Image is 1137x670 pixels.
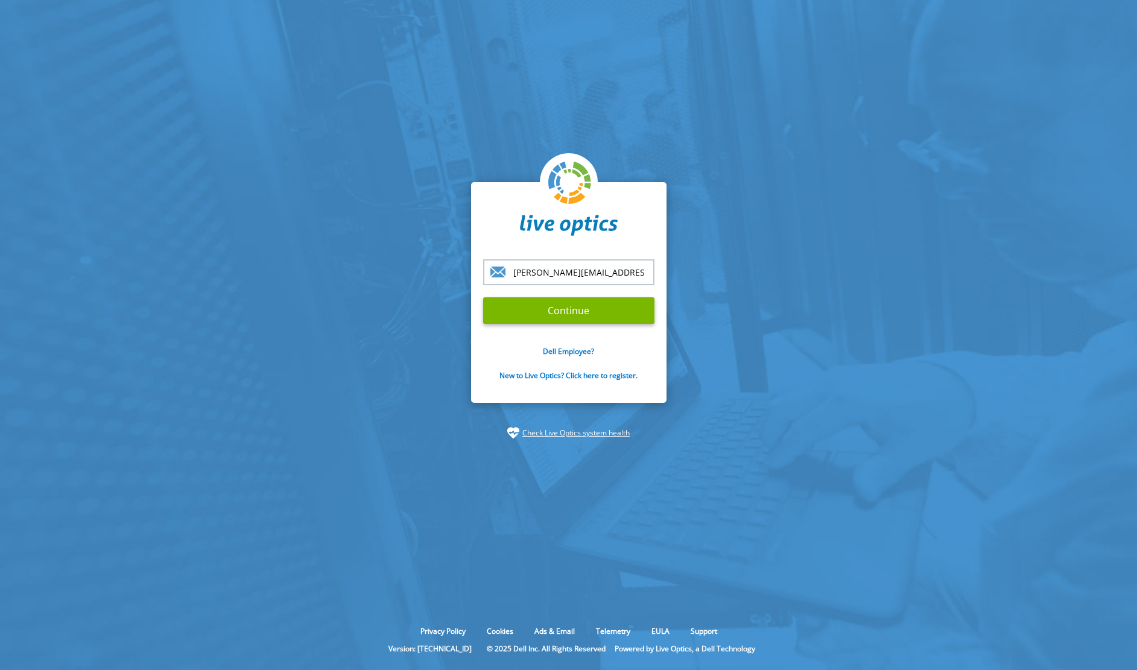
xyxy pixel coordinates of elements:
[507,427,519,439] img: status-check-icon.svg
[520,215,618,236] img: liveoptics-word.svg
[615,643,755,654] li: Powered by Live Optics, a Dell Technology
[481,643,612,654] li: © 2025 Dell Inc. All Rights Reserved
[499,370,638,381] a: New to Live Optics? Click here to register.
[382,643,478,654] li: Version: [TECHNICAL_ID]
[483,259,654,285] input: email@address.com
[478,626,522,636] a: Cookies
[682,626,726,636] a: Support
[543,346,594,356] a: Dell Employee?
[483,297,654,324] input: Continue
[642,626,679,636] a: EULA
[522,427,630,439] a: Check Live Optics system health
[411,626,475,636] a: Privacy Policy
[525,626,584,636] a: Ads & Email
[587,626,639,636] a: Telemetry
[548,162,592,205] img: liveoptics-logo.svg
